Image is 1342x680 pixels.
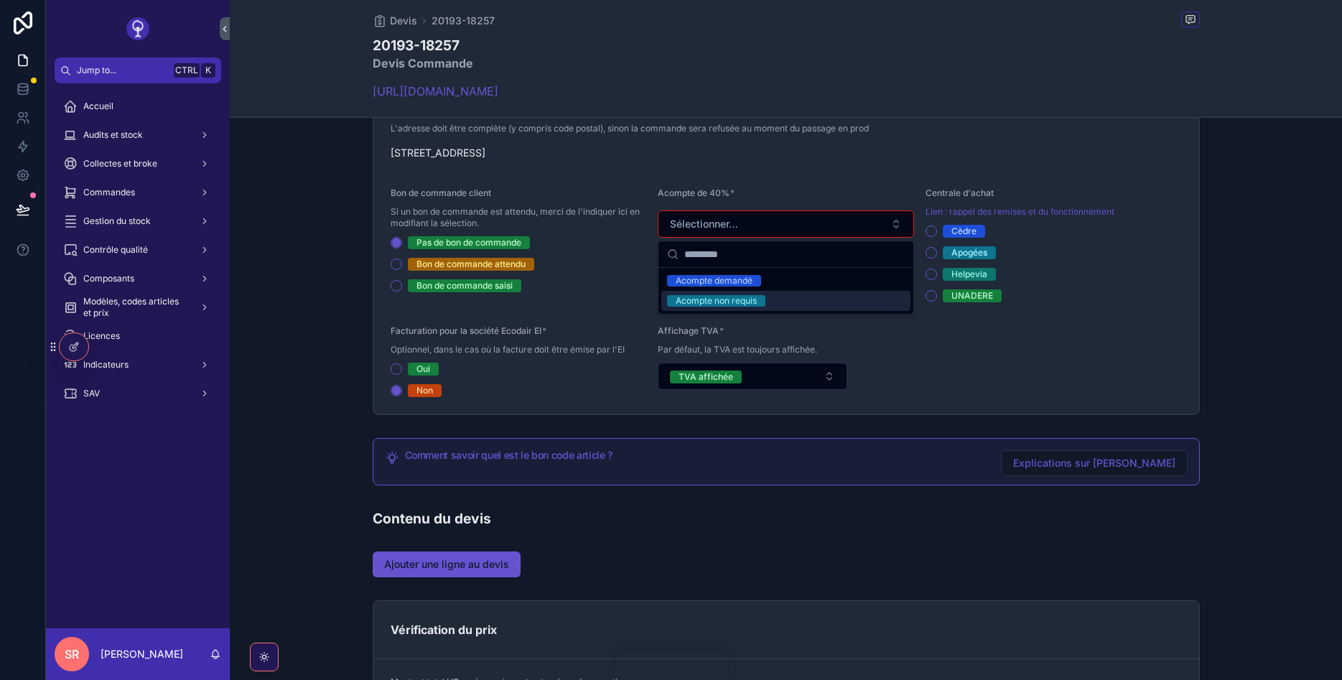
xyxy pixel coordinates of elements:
div: scrollable content [46,83,230,425]
span: Centrale d'achat [926,187,994,198]
span: Audits et stock [83,129,143,141]
div: Apogées [951,246,987,259]
a: Lien : rappel des remises et du fonctionnement [926,206,1114,218]
h2: Devis Commande [373,55,498,71]
h5: Comment savoir quel est le bon code article ? [405,450,989,460]
span: Facturation pour la société Ecodair EI [391,325,541,336]
span: K [202,65,214,76]
div: Bon de commande saisi [416,279,513,292]
span: [STREET_ADDRESS] [391,146,1182,160]
span: Gestion du stock [83,215,151,227]
a: 20193-18257 [432,14,495,28]
span: SAV [83,388,100,399]
a: Composants [55,266,221,292]
img: App logo [126,17,149,40]
a: Indicateurs [55,352,221,378]
span: Commandes [83,187,135,198]
div: Non [416,384,433,397]
span: Modèles, codes articles et prix [83,296,188,319]
a: Contrôle qualité [55,237,221,263]
span: SR [65,646,79,663]
button: Select Button [658,210,914,238]
a: Devis [373,14,417,28]
span: Contrôle qualité [83,244,148,256]
div: Bon de commande attendu [416,258,526,271]
span: Optionnel, dans le cas où la facture doit être émise par l'EI [391,344,625,355]
h1: 20193-18257 [373,35,498,55]
button: Select Button [658,363,847,390]
span: L'adresse doit être complète (y compris code postal), sinon la commande sera refusée au moment du... [391,123,869,134]
span: Ctrl [174,63,200,78]
button: Ajouter une ligne au devis [373,551,521,577]
a: Modèles, codes articles et prix [55,294,221,320]
a: Collectes et broke [55,151,221,177]
button: Jump to...CtrlK [55,57,221,83]
a: Accueil [55,93,221,119]
span: Par défaut, la TVA est toujours affichée. [658,344,817,355]
span: Indicateurs [83,359,129,371]
button: Explications sur [PERSON_NAME] [1001,450,1188,476]
a: Commandes [55,180,221,205]
div: TVA affichée [679,371,733,383]
span: Ajouter une ligne au devis [384,557,509,572]
span: Collectes et broke [83,158,157,169]
span: Licences [83,330,120,342]
a: Licences [55,323,221,349]
div: Helpevia [951,268,987,281]
span: Explications sur [PERSON_NAME] [1013,456,1175,470]
div: Pas de bon de commande [416,236,521,249]
h2: Vérification du prix [391,618,497,641]
span: Si un bon de commande est attendu, merci de l'indiquer ici en modifiant la sélection. [391,206,647,229]
span: Sélectionner… [670,217,738,231]
span: Composants [83,273,134,284]
div: Acompte demandé [676,275,752,287]
span: Jump to... [77,65,168,76]
a: Gestion du stock [55,208,221,234]
a: [URL][DOMAIN_NAME] [373,84,498,98]
div: Oui [416,363,430,376]
div: Acompte non requis [676,295,757,307]
span: Devis [390,14,417,28]
span: Affichage TVA [658,325,719,336]
a: SAV [55,381,221,406]
span: Acompte de 40% [658,187,730,198]
a: Audits et stock [55,122,221,148]
div: Suggestions [658,268,913,314]
span: Bon de commande client [391,187,491,198]
p: [PERSON_NAME] [101,647,183,661]
div: UNADERE [951,289,993,302]
span: Accueil [83,101,113,112]
h1: Contenu du devis [373,508,491,528]
div: Cèdre [951,225,977,238]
